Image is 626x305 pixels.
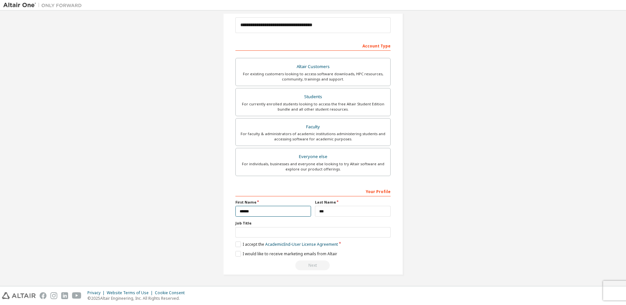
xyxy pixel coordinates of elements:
label: First Name [235,200,311,205]
div: Faculty [240,122,386,132]
label: I would like to receive marketing emails from Altair [235,251,337,257]
div: Website Terms of Use [107,290,155,296]
div: For individuals, businesses and everyone else looking to try Altair software and explore our prod... [240,161,386,172]
img: linkedin.svg [61,292,68,299]
div: Privacy [87,290,107,296]
img: facebook.svg [40,292,46,299]
div: For currently enrolled students looking to access the free Altair Student Edition bundle and all ... [240,101,386,112]
div: Read and acccept EULA to continue [235,260,391,270]
p: © 2025 Altair Engineering, Inc. All Rights Reserved. [87,296,189,301]
img: youtube.svg [72,292,82,299]
div: Account Type [235,40,391,51]
a: Academic End-User License Agreement [265,242,338,247]
div: Cookie Consent [155,290,189,296]
div: Students [240,92,386,101]
div: Altair Customers [240,62,386,71]
div: Your Profile [235,186,391,196]
img: instagram.svg [50,292,57,299]
img: altair_logo.svg [2,292,36,299]
img: Altair One [3,2,85,9]
div: For faculty & administrators of academic institutions administering students and accessing softwa... [240,131,386,142]
div: Everyone else [240,152,386,161]
label: Last Name [315,200,391,205]
label: I accept the [235,242,338,247]
div: For existing customers looking to access software downloads, HPC resources, community, trainings ... [240,71,386,82]
label: Job Title [235,221,391,226]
